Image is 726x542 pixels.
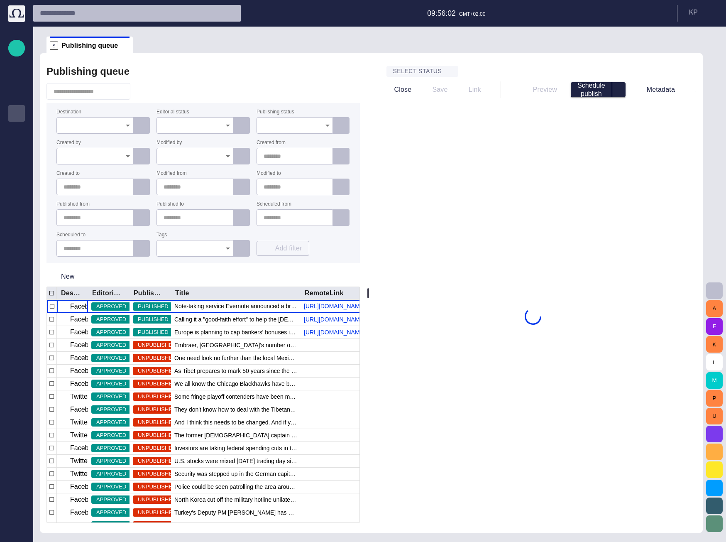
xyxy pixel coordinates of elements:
[133,483,181,491] span: UNPUBLISHED
[91,328,131,336] span: APPROVED
[174,431,297,439] span: The former England captain made 115 appearances for his country and 394 for Manchester United
[46,269,89,284] button: New
[12,142,22,152] span: Media
[301,302,369,310] a: [URL][DOMAIN_NAME]
[380,82,415,97] button: Close
[91,367,131,375] span: APPROVED
[70,495,99,505] p: Facebook
[689,7,698,17] p: K P
[322,120,333,131] button: Open
[12,158,22,167] p: Administration
[70,469,90,479] p: Twitter
[12,108,22,118] span: Publishing queue
[70,340,99,350] p: Facebook
[8,188,25,205] div: [PERSON_NAME]'s media (playout)
[91,457,131,465] span: APPROVED
[56,232,86,238] label: Scheduled to
[70,417,90,427] p: Twitter
[133,418,181,427] span: UNPUBLISHED
[257,171,281,177] label: Modified to
[175,289,189,297] div: Title
[56,109,81,115] label: Destination
[12,175,22,183] p: Media-test with filter
[174,508,297,517] span: Turkey's Deputy PM Bulent Arinc has apologised to protesters injured in demonstrations opposing t...
[122,120,134,131] button: Open
[133,380,181,388] span: UNPUBLISHED
[70,482,99,492] p: Facebook
[91,341,131,349] span: APPROVED
[91,495,131,504] span: APPROVED
[174,405,297,414] span: They don't know how to deal with the Tibetan issue. And I think this shows completed failure of C...
[91,470,131,478] span: APPROVED
[133,495,181,504] span: UNPUBLISHED
[133,444,181,452] span: UNPUBLISHED
[92,289,123,297] div: Editorial status
[133,354,181,362] span: UNPUBLISHED
[459,10,486,18] p: GMT+02:00
[12,208,22,216] p: My OctopusX
[91,302,131,311] span: APPROVED
[174,302,297,310] span: Note-taking service Evernote announced a breach on their network today, and has instituted a serv...
[682,5,721,20] button: KP
[174,367,297,375] span: As Tibet prepares to mark 50 years since the Dalai Lama fled
[12,142,22,150] p: Media
[257,109,294,115] label: Publishing status
[12,92,22,102] span: Story folders
[12,125,22,135] span: Publishing queue KKK
[12,191,22,201] span: [PERSON_NAME]'s media (playout)
[12,241,22,250] p: Editorial Admin
[122,150,134,162] button: Open
[706,300,723,317] button: A
[8,138,25,155] div: Media
[632,82,678,97] button: Metadata
[305,289,344,297] div: RemoteLink
[70,430,90,440] p: Twitter
[12,108,22,117] p: Publishing queue
[174,354,297,362] span: One need look no further than the local Mexican stand to find a soggy taco or the corner delivery...
[12,208,22,218] span: My OctopusX
[70,327,99,337] p: Facebook
[174,470,297,478] span: Security was stepped up in the German capital on Sunday (February 22)
[56,171,80,177] label: Created to
[70,353,99,363] p: Facebook
[91,354,131,362] span: APPROVED
[174,418,297,427] span: And I think this needs to be changed. And if you want to solve the dsajfsadl jflkdsa
[12,75,22,83] p: Rundowns
[706,408,723,424] button: U
[133,341,181,349] span: UNPUBLISHED
[8,72,25,304] ul: main menu
[12,275,22,283] p: AI Assistant
[427,8,456,19] p: 09:56:02
[91,405,131,414] span: APPROVED
[12,275,22,284] span: AI Assistant
[12,258,22,266] p: [URL][DOMAIN_NAME]
[156,232,167,238] label: Tags
[222,120,234,131] button: Open
[174,457,297,465] span: U.S. stocks were mixed Monday, the first trading day since the so-called sequester went into effe...
[156,171,187,177] label: Modified from
[91,418,131,427] span: APPROVED
[571,82,612,97] button: Schedule publish
[61,289,81,297] div: Destination
[91,444,131,452] span: APPROVED
[12,75,22,85] span: Rundowns
[12,258,22,268] span: [URL][DOMAIN_NAME]
[706,354,723,370] button: L
[70,456,90,466] p: Twitter
[133,315,174,324] span: PUBLISHED
[91,508,131,517] span: APPROVED
[222,150,234,162] button: Open
[174,495,297,504] span: North Korea cut off the military hotline unilaterally today as a prot
[12,175,22,185] span: Media-test with filter
[133,367,181,375] span: UNPUBLISHED
[386,66,459,77] button: Select status
[133,457,181,465] span: UNPUBLISHED
[174,392,297,401] span: Some fringe playoff contenders have been making some moves lately, finding their groove in the se...
[91,392,131,401] span: APPROVED
[257,140,286,146] label: Created from
[133,302,174,311] span: PUBLISHED
[12,225,22,235] span: Social Media
[133,328,174,336] span: PUBLISHED
[8,271,25,288] div: AI Assistant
